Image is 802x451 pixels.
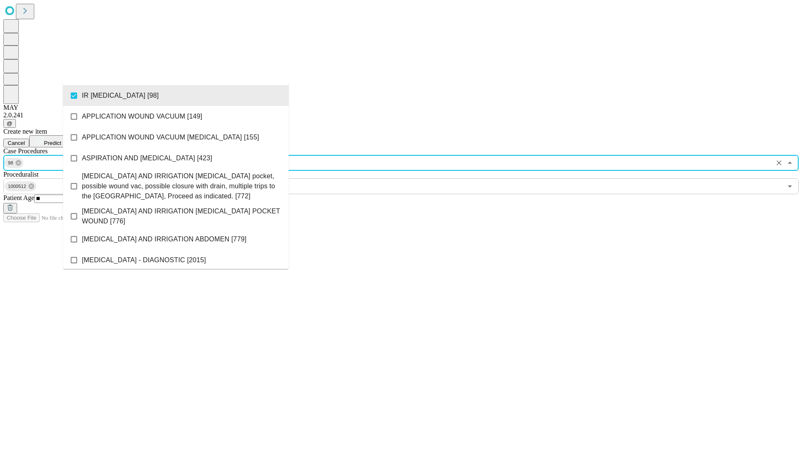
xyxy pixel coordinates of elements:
[3,139,29,147] button: Cancel
[3,194,34,201] span: Patient Age
[7,120,13,127] span: @
[3,171,38,178] span: Proceduralist
[3,104,799,111] div: MAY
[5,182,30,191] span: 1000512
[82,255,206,265] span: [MEDICAL_DATA] - DIAGNOSTIC [2015]
[82,91,159,101] span: IR [MEDICAL_DATA] [98]
[82,234,246,244] span: [MEDICAL_DATA] AND IRRIGATION ABDOMEN [779]
[82,171,282,201] span: [MEDICAL_DATA] AND IRRIGATION [MEDICAL_DATA] pocket, possible wound vac, possible closure with dr...
[784,157,796,169] button: Close
[3,128,47,135] span: Create new item
[5,158,17,168] span: 98
[773,157,785,169] button: Clear
[5,158,23,168] div: 98
[3,111,799,119] div: 2.0.241
[3,119,16,128] button: @
[82,153,212,163] span: ASPIRATION AND [MEDICAL_DATA] [423]
[8,140,25,146] span: Cancel
[44,140,61,146] span: Predict
[29,135,68,147] button: Predict
[82,132,259,142] span: APPLICATION WOUND VACUUM [MEDICAL_DATA] [155]
[5,181,36,191] div: 1000512
[3,147,48,155] span: Scheduled Procedure
[784,180,796,192] button: Open
[82,206,282,226] span: [MEDICAL_DATA] AND IRRIGATION [MEDICAL_DATA] POCKET WOUND [776]
[82,111,202,122] span: APPLICATION WOUND VACUUM [149]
